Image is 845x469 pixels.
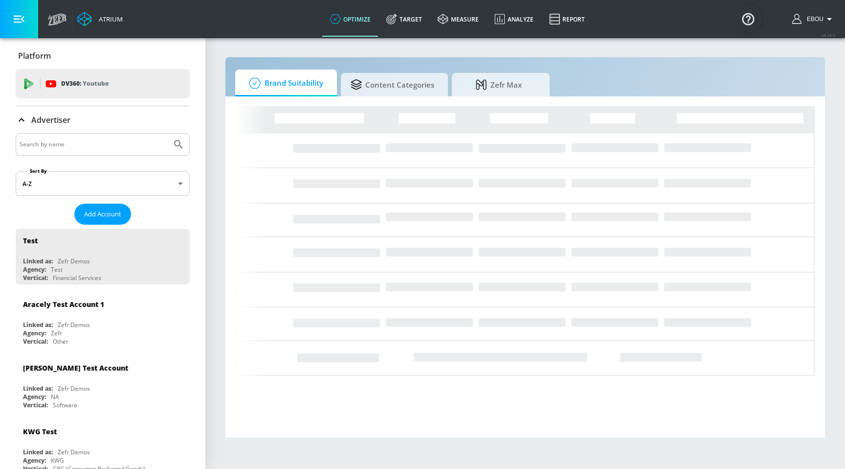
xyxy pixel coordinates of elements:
div: Linked as: [23,257,53,265]
a: Target [378,1,430,37]
div: [PERSON_NAME] Test Account [23,363,128,373]
div: Linked as: [23,384,53,393]
a: Atrium [77,12,123,26]
div: Vertical: [23,401,48,409]
button: Ebou [792,13,835,25]
div: Other [53,337,68,346]
div: Agency: [23,456,46,465]
div: Vertical: [23,274,48,282]
div: TestLinked as:Zefr DemosAgency:TestVertical:Financial Services [16,229,190,284]
a: Analyze [487,1,541,37]
div: Test [51,265,63,274]
div: KWG [51,456,64,465]
span: Zefr Max [462,73,536,96]
p: Platform [18,50,51,61]
p: Youtube [83,78,109,89]
div: Aracely Test Account 1Linked as:Zefr DemosAgency:ZefrVertical:Other [16,292,190,348]
span: login as: ebou.njie@zefr.com [803,16,823,23]
div: Agency: [23,393,46,401]
div: DV360: Youtube [16,69,190,98]
div: A-Z [16,171,190,196]
button: Open Resource Center [734,5,762,32]
div: Atrium [95,15,123,23]
div: Linked as: [23,448,53,456]
div: NA [51,393,59,401]
div: Agency: [23,265,46,274]
div: Zefr Demos [58,257,90,265]
div: Zefr Demos [58,321,90,329]
div: Vertical: [23,337,48,346]
span: Add Account [84,209,121,220]
a: measure [430,1,487,37]
div: KWG Test [23,427,57,436]
div: Linked as: [23,321,53,329]
div: Zefr Demos [58,448,90,456]
div: Advertiser [16,106,190,134]
div: Zefr Demos [58,384,90,393]
p: Advertiser [31,115,70,125]
span: v 4.24.0 [822,32,835,38]
p: DV360: [61,78,109,89]
div: [PERSON_NAME] Test AccountLinked as:Zefr DemosAgency:NAVertical:Software [16,356,190,412]
div: Platform [16,42,190,70]
label: Sort By [28,168,49,174]
div: Financial Services [53,274,101,282]
div: Zefr [51,329,62,337]
div: Test [23,236,38,245]
div: Agency: [23,329,46,337]
div: Aracely Test Account 1 [23,300,104,309]
div: Software [53,401,77,409]
a: Report [541,1,593,37]
input: Search by name [20,138,168,151]
span: Content Categories [351,73,434,96]
span: Brand Suitability [245,71,323,95]
a: optimize [322,1,378,37]
button: Add Account [74,204,131,225]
